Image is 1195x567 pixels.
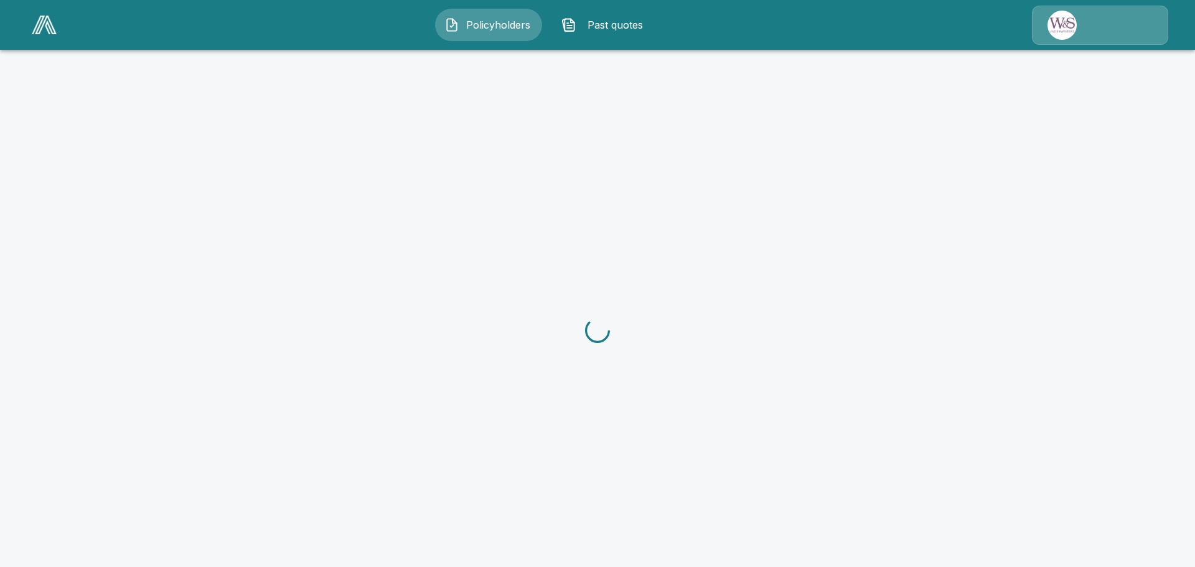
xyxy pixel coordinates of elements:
[552,9,659,41] button: Past quotes IconPast quotes
[561,17,576,32] img: Past quotes Icon
[581,17,650,32] span: Past quotes
[435,9,542,41] button: Policyholders IconPolicyholders
[444,17,459,32] img: Policyholders Icon
[32,16,57,34] img: AA Logo
[464,17,533,32] span: Policyholders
